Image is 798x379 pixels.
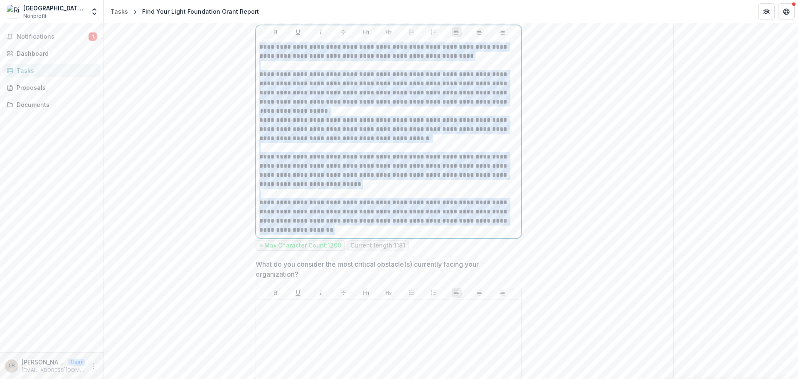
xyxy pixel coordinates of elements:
[23,4,85,12] div: [GEOGRAPHIC_DATA] (RAA)
[384,27,394,37] button: Heading 2
[3,47,100,60] a: Dashboard
[293,27,303,37] button: Underline
[497,288,507,298] button: Align Right
[23,12,47,20] span: Nonprofit
[9,363,15,369] div: Leti Bernard
[17,100,94,109] div: Documents
[406,288,416,298] button: Bullet List
[271,27,281,37] button: Bold
[3,64,100,77] a: Tasks
[361,288,371,298] button: Heading 1
[474,27,484,37] button: Align Center
[338,27,348,37] button: Strike
[429,27,439,37] button: Ordered List
[142,7,259,16] div: Find Your Light Foundation Grant Report
[17,49,94,58] div: Dashboard
[22,358,65,367] p: [PERSON_NAME]
[111,7,128,16] div: Tasks
[350,242,405,249] p: Current length: 1181
[3,98,100,111] a: Documents
[406,27,416,37] button: Bullet List
[89,32,97,41] span: 1
[293,288,303,298] button: Underline
[316,288,326,298] button: Italicize
[107,5,262,17] nav: breadcrumb
[264,242,341,249] p: Max Character Count: 1200
[68,359,85,366] p: User
[256,259,517,279] p: What do you consider the most critical obstacle(s) currently facing your organization?
[778,3,795,20] button: Get Help
[429,288,439,298] button: Ordered List
[271,288,281,298] button: Bold
[17,33,89,40] span: Notifications
[758,3,775,20] button: Partners
[452,288,462,298] button: Align Left
[22,367,85,374] p: [EMAIL_ADDRESS][DOMAIN_NAME]
[89,361,99,371] button: More
[3,81,100,94] a: Proposals
[316,27,326,37] button: Italicize
[384,288,394,298] button: Heading 2
[107,5,131,17] a: Tasks
[89,3,100,20] button: Open entity switcher
[474,288,484,298] button: Align Center
[361,27,371,37] button: Heading 1
[7,5,20,18] img: Riverside Arts Academy (RAA)
[17,83,94,92] div: Proposals
[3,30,100,43] button: Notifications1
[497,27,507,37] button: Align Right
[17,66,94,75] div: Tasks
[338,288,348,298] button: Strike
[452,27,462,37] button: Align Left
